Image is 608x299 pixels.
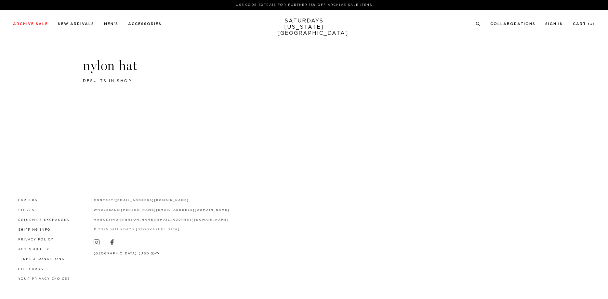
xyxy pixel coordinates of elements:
a: Stores [18,209,34,212]
a: Accessories [128,22,162,26]
a: Collaborations [490,22,535,26]
strong: marketing: [94,218,121,221]
a: [PERSON_NAME][EMAIL_ADDRESS][DOMAIN_NAME] [120,218,229,221]
strong: contact: [94,199,116,202]
button: [GEOGRAPHIC_DATA] (USD $) [94,251,159,256]
a: Men's [104,22,118,26]
a: Privacy Policy [18,238,54,241]
p: © 2025 Saturdays [GEOGRAPHIC_DATA] [94,227,230,232]
a: Careers [18,199,37,202]
a: Sign In [545,22,563,26]
a: Archive Sale [13,22,48,26]
a: [EMAIL_ADDRESS][DOMAIN_NAME] [115,199,189,202]
span: results in shop [83,79,132,83]
h3: nylon hat [83,57,525,74]
a: Shipping Info [18,228,51,231]
strong: wholesale: [94,209,121,211]
a: [PERSON_NAME][EMAIL_ADDRESS][DOMAIN_NAME] [121,209,229,211]
a: Your privacy choices [18,278,70,280]
a: SATURDAYS[US_STATE][GEOGRAPHIC_DATA] [277,18,331,36]
a: Returns & Exchanges [18,219,69,222]
a: New Arrivals [58,22,94,26]
p: Use Code EXTRA15 for Further 15% Off Archive Sale Items [16,3,592,7]
small: 3 [590,23,593,26]
a: Cart (3) [573,22,595,26]
a: Gift Cards [18,268,43,271]
a: Terms & Conditions [18,258,64,261]
a: Accessibility [18,248,49,251]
